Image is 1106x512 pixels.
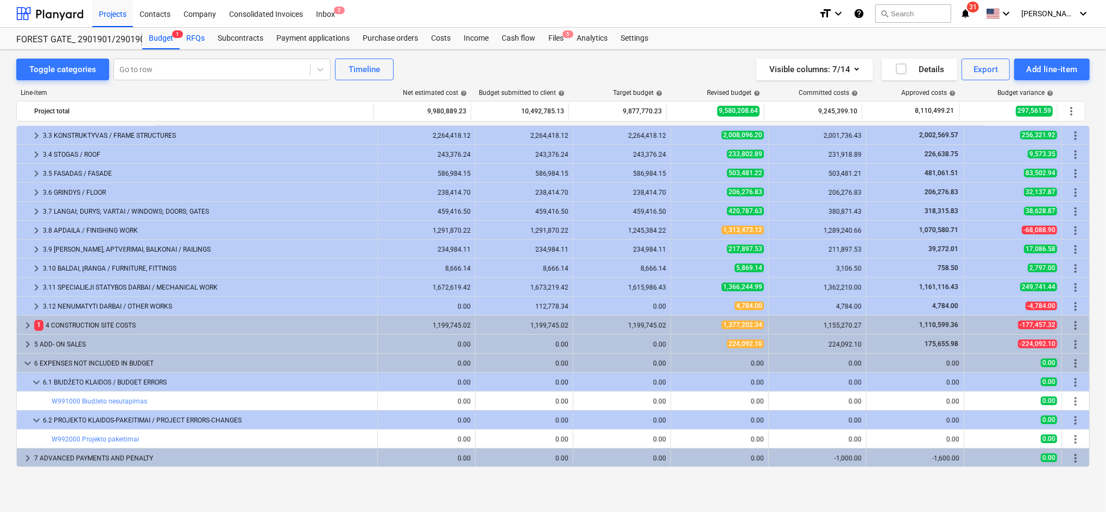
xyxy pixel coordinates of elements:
div: 238,414.70 [578,189,666,196]
div: 0.00 [382,436,471,443]
div: 0.00 [382,360,471,367]
div: Export [974,62,998,76]
div: 0.00 [480,417,568,424]
div: 234,984.11 [578,246,666,253]
a: Cash flow [495,28,542,49]
span: keyboard_arrow_right [30,148,43,161]
div: 0.00 [578,417,666,424]
span: More actions [1069,224,1082,237]
div: Approved costs [901,89,956,97]
span: 256,321.92 [1020,131,1057,139]
span: 0.00 [1041,377,1057,386]
div: 586,984.15 [578,170,666,177]
span: More actions [1069,167,1082,180]
span: help [556,90,565,97]
div: 0.00 [773,379,862,386]
span: 481,061.51 [924,169,959,177]
div: 0.00 [578,398,666,405]
span: 1,070,580.71 [918,226,959,234]
span: More actions [1065,105,1078,118]
span: help [1045,90,1053,97]
div: 0.00 [675,455,764,462]
button: Search [875,4,951,23]
span: 1,313,473.12 [722,226,764,234]
span: keyboard_arrow_down [30,376,43,389]
span: 297,561.59 [1016,106,1053,116]
span: 0.00 [1041,415,1057,424]
div: 243,376.24 [578,151,666,158]
div: Timeline [349,62,380,76]
span: 83,502.94 [1024,169,1057,177]
div: 0.00 [382,398,471,405]
a: Budget1 [142,28,180,49]
span: 4,784.00 [931,302,959,310]
button: Export [962,59,1010,80]
div: Add line-item [1026,62,1078,76]
span: keyboard_arrow_right [30,129,43,142]
a: W991000 Biudžeto nesutapimas [52,398,147,405]
div: 459,416.50 [578,208,666,215]
div: 3.3 KONSTRUKTYVAS / FRAME STRUCTURES [43,127,373,144]
div: 0.00 [382,303,471,310]
span: More actions [1069,414,1082,427]
span: search [880,9,889,18]
span: help [849,90,858,97]
div: 8,666.14 [382,265,471,272]
div: 0.00 [871,398,959,405]
span: More actions [1069,395,1082,408]
span: [PERSON_NAME] [1021,9,1076,18]
div: Toggle categories [29,62,96,76]
span: keyboard_arrow_right [30,243,43,256]
div: 0.00 [578,455,666,462]
div: 3.5 FASADAS / FASADE [43,165,373,182]
span: More actions [1069,205,1082,218]
div: 380,871.43 [773,208,862,215]
span: 2,797.00 [1028,264,1057,272]
a: Costs [425,28,457,49]
div: 1,672,619.42 [382,284,471,291]
div: 9,877,770.23 [573,103,662,120]
div: 0.00 [382,379,471,386]
div: 0.00 [773,417,862,424]
div: Files [542,28,570,49]
span: More actions [1069,376,1082,389]
span: help [751,90,760,97]
div: Net estimated cost [403,89,467,97]
div: Chat Widget [1052,460,1106,512]
span: 758.50 [937,264,959,272]
div: 1,199,745.02 [382,322,471,329]
div: 1,291,870.22 [382,227,471,234]
div: 231,918.89 [773,151,862,158]
div: 0.00 [871,360,959,367]
i: format_size [819,7,832,20]
div: Budget submitted to client [479,89,565,97]
span: 2,008,096.20 [722,131,764,139]
div: -1,600.00 [871,455,959,462]
a: Payment applications [270,28,356,49]
div: 2,264,418.12 [480,132,568,139]
span: More actions [1069,129,1082,142]
div: 1,289,240.66 [773,227,862,234]
div: 1,155,270.27 [773,322,862,329]
div: 0.00 [480,398,568,405]
span: More actions [1069,281,1082,294]
span: 318,315.83 [924,207,959,215]
span: 206,276.83 [924,188,959,196]
i: keyboard_arrow_down [1000,7,1013,20]
div: 3.9 [PERSON_NAME], APTVĖRIMAI, BALKONAI / RAILINGS [43,241,373,258]
span: keyboard_arrow_down [21,357,34,370]
span: 38,628.87 [1024,207,1057,215]
span: keyboard_arrow_right [30,186,43,199]
div: 4,784.00 [773,303,862,310]
div: FOREST GATE_ 2901901/2901902/2901903 [16,34,129,46]
span: 249,741.44 [1020,283,1057,291]
div: 0.00 [773,360,862,367]
a: RFQs [180,28,211,49]
div: 211,897.53 [773,246,862,253]
div: Details [895,62,944,76]
span: 31 [967,2,979,12]
span: keyboard_arrow_right [21,338,34,351]
button: Toggle categories [16,59,109,80]
span: keyboard_arrow_down [30,414,43,427]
